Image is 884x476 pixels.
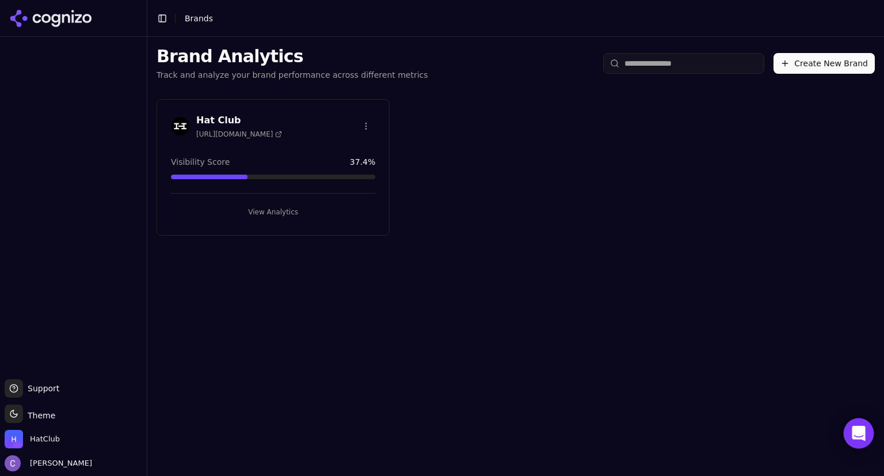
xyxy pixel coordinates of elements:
[773,53,875,74] button: Create New Brand
[157,46,428,67] h1: Brand Analytics
[30,434,60,444] span: HatClub
[5,430,23,448] img: HatClub
[185,14,213,23] span: Brands
[350,156,375,168] span: 37.4 %
[185,13,213,24] nav: breadcrumb
[171,156,230,168] span: Visibility Score
[23,383,59,394] span: Support
[196,114,282,127] h3: Hat Club
[5,455,92,471] button: Open user button
[5,455,21,471] img: Chris Hayes
[171,203,375,221] button: View Analytics
[196,130,282,139] span: [URL][DOMAIN_NAME]
[25,458,92,469] span: [PERSON_NAME]
[171,117,189,135] img: Hat Club
[157,69,428,81] p: Track and analyze your brand performance across different metrics
[844,418,874,449] div: Open Intercom Messenger
[23,411,55,420] span: Theme
[5,430,60,448] button: Open organization switcher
